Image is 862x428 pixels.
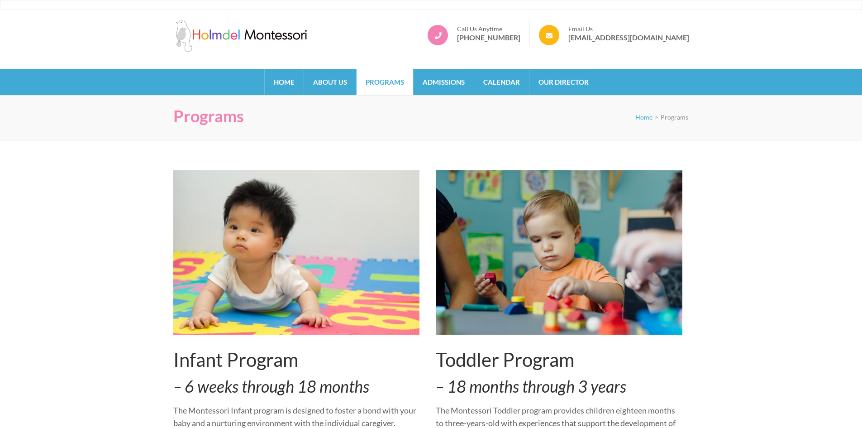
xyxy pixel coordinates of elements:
a: About Us [304,69,356,95]
a: Admissions [414,69,474,95]
span: Email Us [568,25,689,33]
a: Home [635,113,652,121]
h2: Toddler Program [436,348,682,371]
em: – 18 months through 3 years [436,376,626,396]
a: [EMAIL_ADDRESS][DOMAIN_NAME] [568,33,689,42]
a: Our Director [529,69,598,95]
a: Home [265,69,304,95]
span: > [655,113,658,121]
img: Holmdel Montessori School [173,20,309,52]
a: [PHONE_NUMBER] [457,33,520,42]
a: Programs [357,69,413,95]
em: – 6 weeks through 18 months [173,376,369,396]
a: Calendar [474,69,529,95]
span: Call Us Anytime [457,25,520,33]
h1: Programs [173,106,244,126]
h2: Infant Program [173,348,420,371]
